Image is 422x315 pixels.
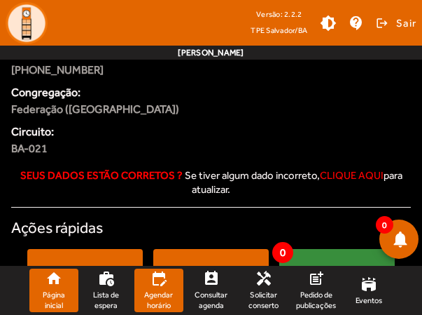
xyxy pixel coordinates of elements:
[29,269,78,312] a: Página inicial
[185,169,402,195] span: Se tiver algum dado incorreto, para atualizar.
[150,270,167,287] mat-icon: edit_calendar
[292,269,341,312] a: Pedido de publicações
[396,12,416,34] span: Sair
[140,290,178,310] span: Agendar horário
[296,290,336,310] span: Pedido de publicações
[320,169,384,181] span: clique aqui
[245,290,283,310] span: Solicitar conserto
[187,269,236,312] a: Consultar agenda
[82,269,131,312] a: Lista de espera
[374,13,416,34] button: Sair
[11,101,179,118] span: Federação ([GEOGRAPHIC_DATA])
[134,269,183,312] a: Agendar horário
[192,290,230,310] span: Consultar agenda
[360,276,377,293] mat-icon: stadium
[356,295,382,306] span: Eventos
[87,290,125,310] span: Lista de espera
[11,219,411,238] h4: Ações rápidas
[35,290,73,310] span: Página inicial
[11,62,411,79] span: [PHONE_NUMBER]
[251,23,307,37] span: TPE Salvador/BA
[344,269,393,312] a: Eventos
[20,169,183,181] strong: Seus dados estão corretos ?
[45,270,62,287] mat-icon: home
[272,242,293,263] span: 0
[239,269,288,312] a: Solicitar conserto
[98,270,115,287] mat-icon: work_history
[6,2,48,44] img: Logo TPE
[251,6,307,23] div: Versão: 2.2.2
[11,84,411,101] span: Congregação:
[203,270,220,287] mat-icon: perm_contact_calendar
[255,270,272,287] mat-icon: handyman
[11,123,411,140] span: Circuito:
[11,140,411,157] span: BA-021
[308,270,325,287] mat-icon: post_add
[376,216,393,234] span: 0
